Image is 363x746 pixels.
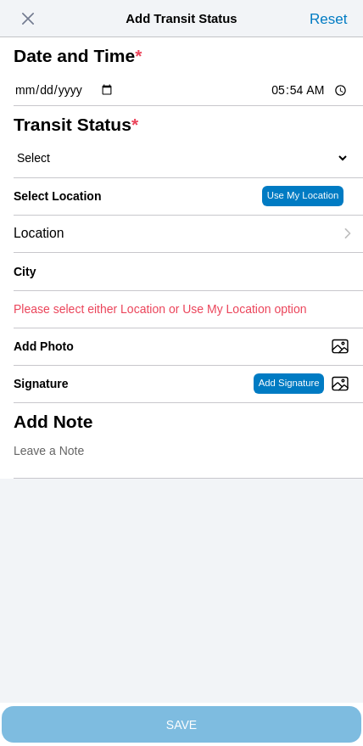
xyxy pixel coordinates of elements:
[14,377,69,390] label: Signature
[14,189,101,203] label: Select Location
[14,46,343,66] ion-label: Date and Time
[14,115,343,135] ion-label: Transit Status
[14,302,307,316] ion-text: Please select either Location or Use My Location option
[14,265,194,278] ion-label: City
[262,186,343,206] ion-button: Use My Location
[254,373,324,394] ion-button: Add Signature
[14,412,343,432] ion-label: Add Note
[14,226,64,241] span: Location
[305,5,351,32] ion-button: Reset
